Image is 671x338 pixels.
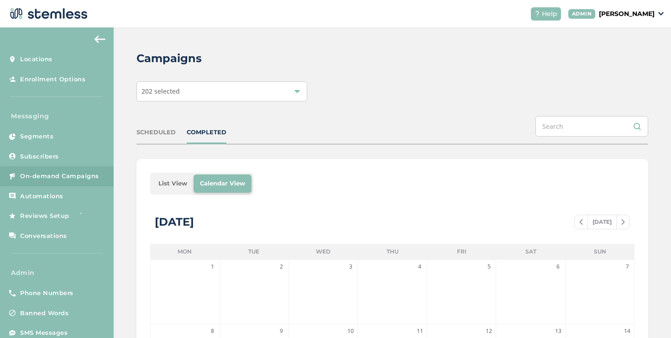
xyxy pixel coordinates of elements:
span: 2 [277,262,286,271]
li: Mon [150,244,220,259]
span: 1 [208,262,217,271]
h2: Campaigns [136,50,202,67]
img: glitter-stars-b7820f95.gif [76,207,94,225]
div: [DATE] [155,214,194,230]
span: Banned Words [20,309,68,318]
img: logo-dark-0685b13c.svg [7,5,88,23]
span: Automations [20,192,63,201]
li: Calendar View [194,174,252,193]
span: 6 [554,262,563,271]
span: 5 [484,262,493,271]
li: Wed [288,244,358,259]
span: 9 [277,327,286,336]
span: 8 [208,327,217,336]
span: [DATE] [587,215,617,229]
span: 14 [623,327,632,336]
li: Sun [565,244,634,259]
img: icon-chevron-left-b8c47ebb.svg [579,219,583,225]
img: icon-chevron-right-bae969c5.svg [621,219,625,225]
span: 10 [346,327,355,336]
li: Fri [427,244,496,259]
span: 202 selected [142,87,180,95]
span: Segments [20,132,53,141]
span: Conversations [20,232,67,241]
span: 13 [554,327,563,336]
span: 7 [623,262,632,271]
li: Tue [220,244,289,259]
img: icon-help-white-03924b79.svg [535,11,540,16]
iframe: Chat Widget [625,294,671,338]
span: 4 [415,262,425,271]
span: On-demand Campaigns [20,172,99,181]
span: Subscribers [20,152,59,161]
span: Enrollment Options [20,75,85,84]
p: [PERSON_NAME] [599,9,655,19]
div: SCHEDULED [136,128,176,137]
div: ADMIN [568,9,596,19]
span: Locations [20,55,52,64]
span: SMS Messages [20,328,68,338]
input: Search [535,116,648,137]
img: icon-arrow-back-accent-c549486e.svg [94,36,105,43]
span: 11 [415,327,425,336]
div: COMPLETED [187,128,226,137]
span: Reviews Setup [20,211,69,221]
li: Sat [496,244,566,259]
img: icon_down-arrow-small-66adaf34.svg [658,12,664,16]
span: 12 [484,327,493,336]
span: Phone Numbers [20,289,73,298]
li: List View [152,174,194,193]
span: 3 [346,262,355,271]
span: Help [542,9,557,19]
li: Thu [358,244,427,259]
